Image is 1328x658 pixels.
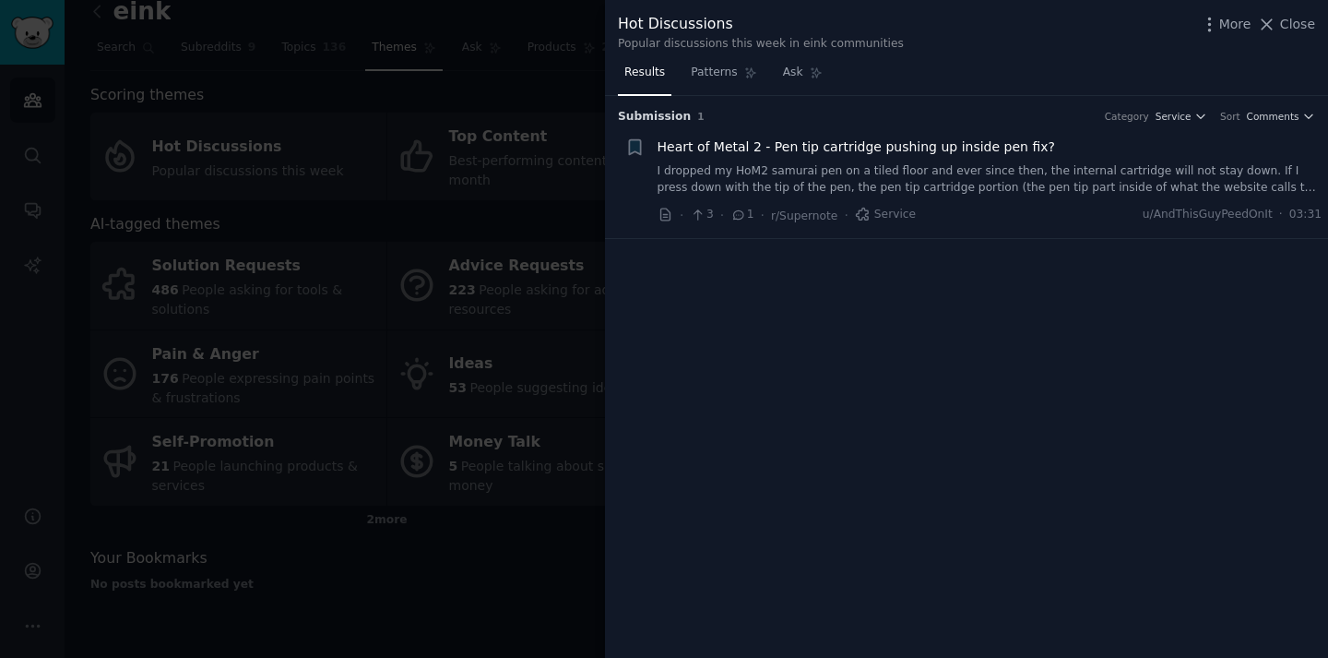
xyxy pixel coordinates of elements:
[1289,207,1322,223] span: 03:31
[777,58,829,96] a: Ask
[680,206,683,225] span: ·
[658,138,1055,157] a: Heart of Metal 2 - Pen tip cartridge pushing up inside pen fix?
[1156,110,1192,123] span: Service
[618,36,904,53] div: Popular discussions this week in eink communities
[761,206,765,225] span: ·
[783,65,803,81] span: Ask
[771,209,837,222] span: r/Supernote
[1219,15,1251,34] span: More
[1247,110,1315,123] button: Comments
[1280,15,1315,34] span: Close
[658,163,1322,196] a: I dropped my HoM2 samurai pen on a tiled floor and ever since then, the internal cartridge will n...
[1279,207,1283,223] span: ·
[1200,15,1251,34] button: More
[720,206,724,225] span: ·
[618,109,691,126] span: Submission
[1105,110,1149,123] div: Category
[697,111,704,122] span: 1
[1143,207,1273,223] span: u/AndThisGuyPeedOnIt
[690,207,713,223] span: 3
[618,58,671,96] a: Results
[855,207,916,223] span: Service
[684,58,763,96] a: Patterns
[1247,110,1299,123] span: Comments
[624,65,665,81] span: Results
[1220,110,1240,123] div: Sort
[1156,110,1207,123] button: Service
[730,207,753,223] span: 1
[691,65,737,81] span: Patterns
[844,206,848,225] span: ·
[618,13,904,36] div: Hot Discussions
[1257,15,1315,34] button: Close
